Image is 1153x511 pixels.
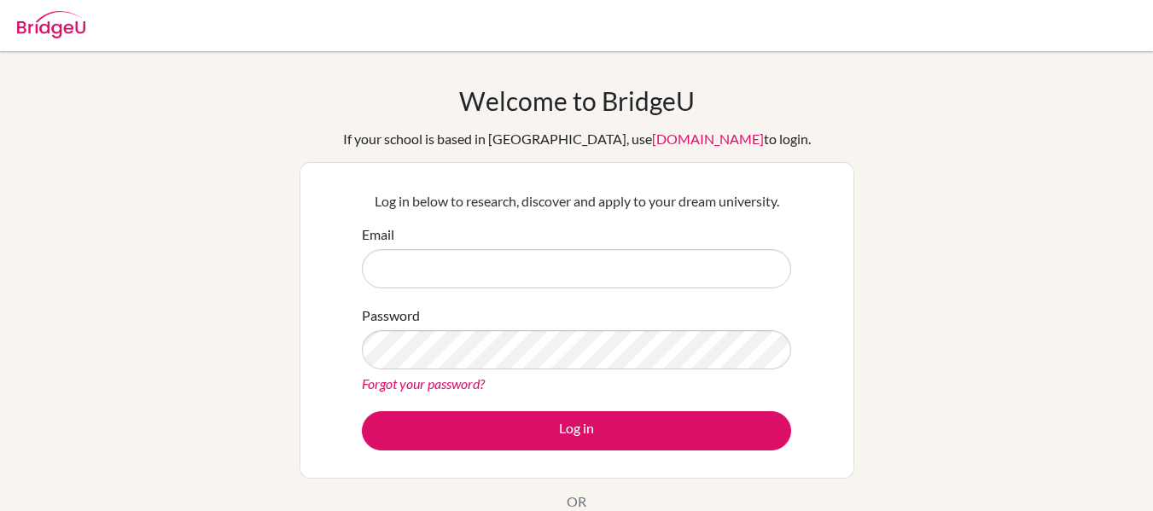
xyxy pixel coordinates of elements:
div: If your school is based in [GEOGRAPHIC_DATA], use to login. [343,129,811,149]
p: Log in below to research, discover and apply to your dream university. [362,191,791,212]
img: Bridge-U [17,11,85,38]
h1: Welcome to BridgeU [459,85,695,116]
button: Log in [362,411,791,450]
a: [DOMAIN_NAME] [652,131,764,147]
label: Password [362,305,420,326]
a: Forgot your password? [362,375,485,392]
label: Email [362,224,394,245]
